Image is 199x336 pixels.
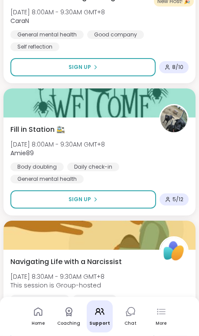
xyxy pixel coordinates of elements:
span: Sign Up [69,63,91,71]
span: Sign Up [69,196,91,203]
div: Self reflection [10,42,59,51]
span: [DATE] 8:00AM - 9:30AM GMT+8 [10,8,105,16]
button: Sign Up [10,58,156,76]
span: [DATE] 8:00AM - 9:30AM GMT+8 [10,140,105,149]
span: Fill in Station 🚉 [10,124,65,135]
div: More [156,320,166,326]
button: Sign Up [10,190,156,209]
a: Home [25,300,51,333]
div: Daily check-in [67,163,119,171]
div: Body doubling [10,163,64,171]
div: General mental health [10,30,84,39]
div: Home [32,320,45,326]
a: Chat [117,300,144,333]
b: Amie89 [10,149,34,157]
div: General mental health [10,175,84,183]
span: This session is Group-hosted [10,281,104,290]
a: Coaching [56,300,82,333]
span: Navigating Life with a Narcissist [10,257,122,267]
span: 8 / 10 [172,64,183,71]
div: Chat [124,320,137,326]
b: CaraN [10,16,29,25]
span: 5 / 12 [173,196,183,203]
span: [DATE] 8:30AM - 9:30AM GMT+8 [10,272,104,281]
div: Coaching [57,320,80,326]
div: Good company [87,30,144,39]
div: Narcissism [73,295,117,303]
img: Amie89 [160,105,187,132]
div: Emotional abuse [10,295,69,303]
img: ShareWell [160,238,187,264]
